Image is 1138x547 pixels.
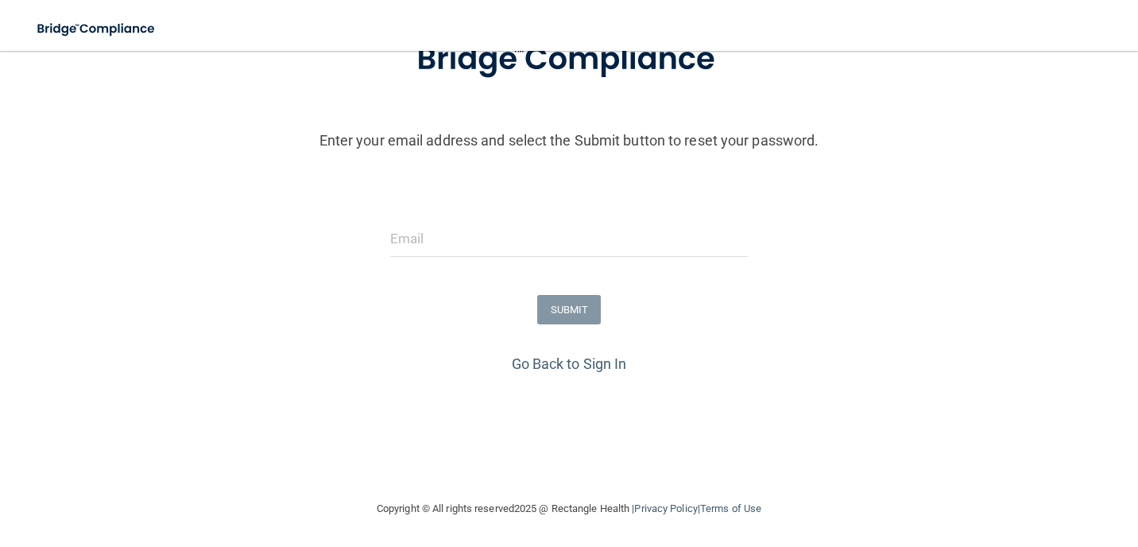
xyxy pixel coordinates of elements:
[390,221,749,257] input: Email
[384,18,754,101] img: bridge_compliance_login_screen.278c3ca4.svg
[634,502,697,514] a: Privacy Policy
[512,355,627,372] a: Go Back to Sign In
[700,502,761,514] a: Terms of Use
[537,295,602,324] button: SUBMIT
[24,13,170,45] img: bridge_compliance_login_screen.278c3ca4.svg
[279,483,859,534] div: Copyright © All rights reserved 2025 @ Rectangle Health | |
